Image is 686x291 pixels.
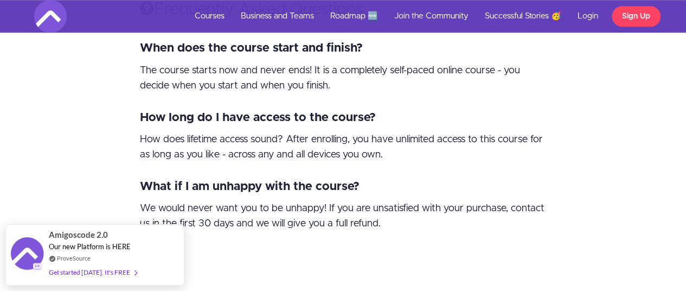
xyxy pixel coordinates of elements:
div: The course starts now and never ends! It is a completely self-paced online course - you decide wh... [140,63,547,93]
div: How long do I have access to the course? [140,110,547,126]
div: What if I am unhappy with the course? [140,179,547,195]
span: Our new Platform is HERE [49,242,131,251]
div: How does lifetime access sound? After enrolling, you have unlimited access to this course for as ... [140,132,547,162]
div: When does the course start and finish? [140,40,547,57]
a: Sign Up [612,6,661,27]
span: Amigoscode 2.0 [49,229,108,241]
div: We would never want you to be unhappy! If you are unsatisfied with your purchase, contact us in t... [140,201,547,231]
div: Get started [DATE]. It's FREE [49,266,137,279]
img: provesource social proof notification image [11,237,43,273]
a: ProveSource [57,254,91,263]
